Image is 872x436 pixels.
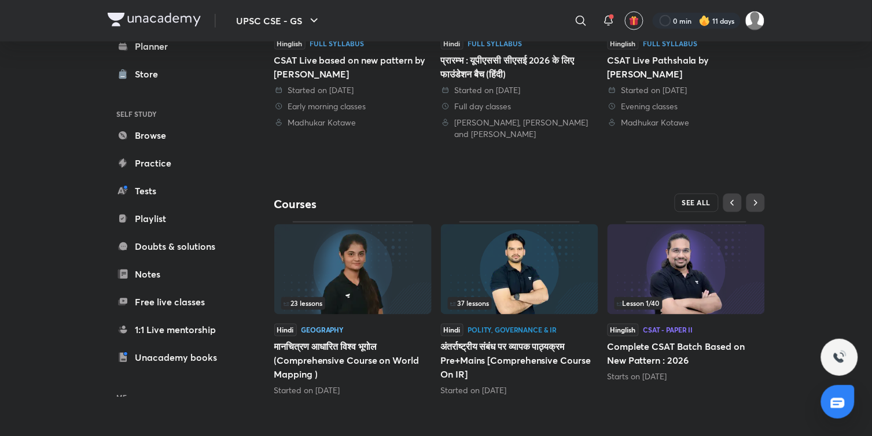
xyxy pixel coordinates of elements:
button: SEE ALL [675,194,719,212]
div: left [281,297,425,310]
img: Thumbnail [441,224,598,315]
div: Full day classes [441,101,598,112]
span: Hindi [441,324,463,337]
span: Hinglish [274,37,306,50]
div: Started on 7 Aug 2025 [608,84,765,96]
div: Store [135,67,165,81]
button: UPSC CSE - GS [230,9,328,32]
a: Browse [108,124,242,147]
div: CSAT Live based on new pattern by [PERSON_NAME] [274,53,432,81]
div: Full Syllabus [643,40,698,47]
div: CSAT - Paper II [643,327,693,334]
h5: मानचित्रण आधारित विश्व भूगोल (Comprehensive Course on World Mapping ) [274,340,432,382]
div: Evening classes [608,101,765,112]
h4: Courses [274,197,520,212]
img: streak [699,15,711,27]
span: Lesson 1 / 40 [617,300,660,307]
h6: SELF STUDY [108,104,242,124]
div: Started on 1 Sep 2025 [274,84,432,96]
span: Hinglish [608,324,639,337]
img: Company Logo [108,13,201,27]
a: Free live classes [108,290,242,313]
div: Started on Aug 11 [274,385,432,397]
div: Polity, Governance & IR [468,327,557,334]
div: Geography [301,327,344,334]
div: left [448,297,591,310]
img: Thumbnail [608,224,765,315]
div: Madhukar Kotawe [608,117,765,128]
div: infosection [281,297,425,310]
div: Started on Jul 8 [441,385,598,397]
div: left [615,297,758,310]
div: infosection [448,297,591,310]
div: Starts on Sep 8 [608,371,765,383]
a: Playlist [108,207,242,230]
img: Komal [745,11,765,31]
h5: Complete CSAT Batch Based on New Pattern : 2026 [608,340,765,368]
a: Unacademy books [108,346,242,369]
a: Doubts & solutions [108,235,242,258]
div: infocontainer [281,297,425,310]
img: avatar [629,16,639,26]
div: Atul Jain, Apoorva Rajput and Nipun Alambayan [441,117,598,140]
span: 23 lessons [284,300,323,307]
div: प्रारम्भ : यूपीएससी सीएसई 2026 के लिए फाउंडेशन बैच (हिंदी) [441,53,598,81]
div: CSAT Live Pathshala by [PERSON_NAME] [608,53,765,81]
h5: अंतर्राष्ट्रीय संबंध पर व्यापक पाठ्यक्रम Pre+Mains [Comprehensive Course On IR] [441,340,598,382]
a: Planner [108,35,242,58]
a: 1:1 Live mentorship [108,318,242,341]
div: Early morning classes [274,101,432,112]
a: Company Logo [108,13,201,29]
a: Practice [108,152,242,175]
img: ttu [833,350,847,364]
div: infocontainer [615,297,758,310]
h6: ME [108,387,242,407]
div: Full Syllabus [468,40,523,47]
span: Hindi [274,324,297,337]
a: Store [108,62,242,86]
span: 37 lessons [450,300,490,307]
div: Full Syllabus [310,40,365,47]
div: Madhukar Kotawe [274,117,432,128]
span: SEE ALL [682,199,711,207]
div: Complete CSAT Batch Based on New Pattern : 2026 [608,221,765,382]
a: Tests [108,179,242,202]
div: अंतर्राष्ट्रीय संबंध पर व्यापक पाठ्यक्रम Pre+Mains [Comprehensive Course On IR] [441,221,598,396]
div: Started on 11 Aug 2025 [441,84,598,96]
div: infocontainer [448,297,591,310]
img: Thumbnail [274,224,432,315]
div: infosection [615,297,758,310]
span: Hindi [441,37,463,50]
button: avatar [625,12,643,30]
a: Notes [108,263,242,286]
span: Hinglish [608,37,639,50]
div: मानचित्रण आधारित विश्व भूगोल (Comprehensive Course on World Mapping ) [274,221,432,396]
